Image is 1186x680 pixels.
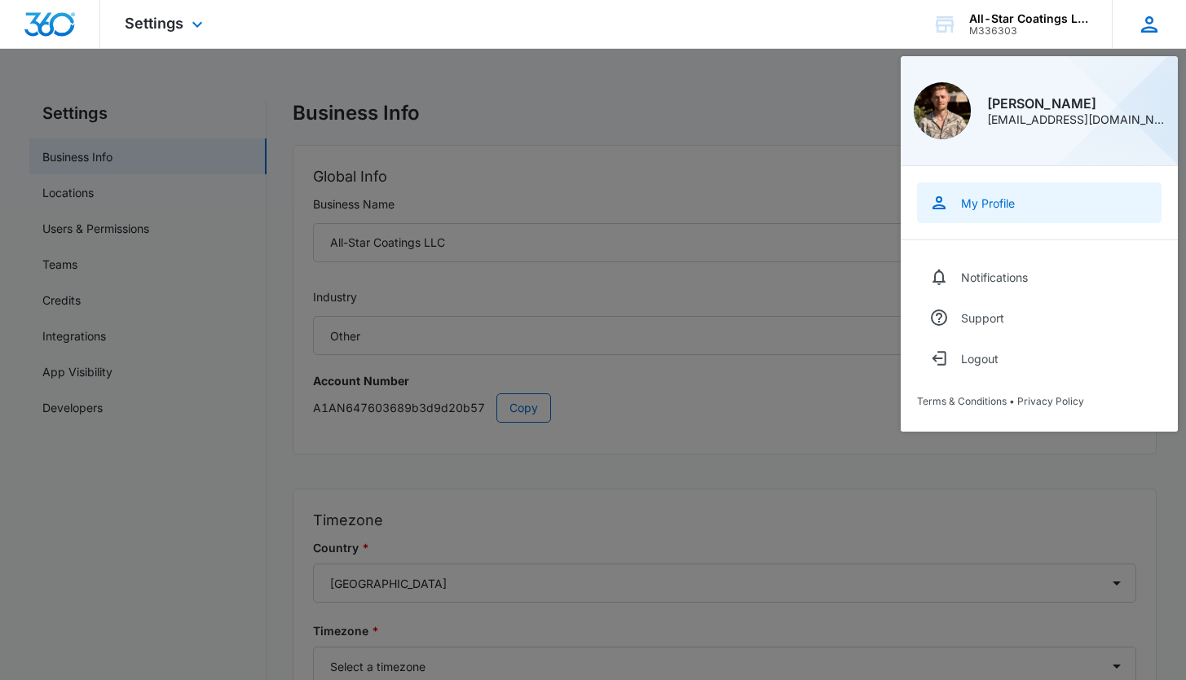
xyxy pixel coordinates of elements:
[969,12,1088,25] div: account name
[917,395,1007,407] a: Terms & Conditions
[961,352,999,366] div: Logout
[961,270,1028,284] div: Notifications
[917,338,1162,379] button: Logout
[917,182,1162,223] a: My Profile
[987,97,1165,110] div: [PERSON_NAME]
[961,311,1004,325] div: Support
[961,196,1015,210] div: My Profile
[917,297,1162,338] a: Support
[125,15,183,32] span: Settings
[917,395,1162,407] div: •
[987,114,1165,125] div: [EMAIL_ADDRESS][DOMAIN_NAME]
[969,25,1088,37] div: account id
[1017,395,1084,407] a: Privacy Policy
[917,257,1162,297] a: Notifications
